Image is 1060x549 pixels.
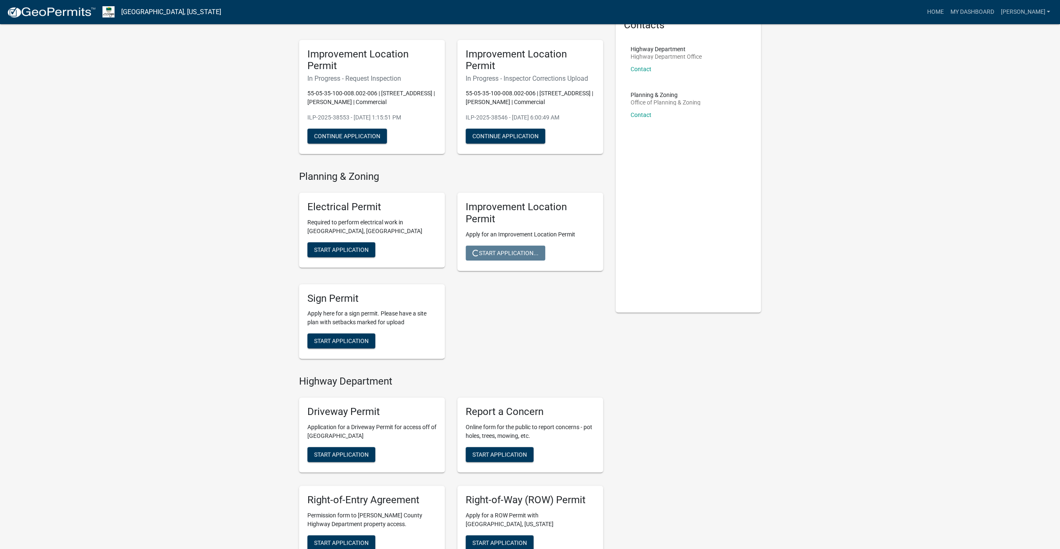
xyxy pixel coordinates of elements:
button: Continue Application [466,129,545,144]
span: Start Application... [472,249,539,256]
span: Start Application [314,451,369,458]
span: Start Application [314,246,369,253]
button: Start Application [307,447,375,462]
h5: Right-of-Way (ROW) Permit [466,494,595,506]
h6: In Progress - Inspector Corrections Upload [466,75,595,82]
p: 55-05-35-100-008.002-006 | [STREET_ADDRESS] | [PERSON_NAME] | Commercial [307,89,436,107]
a: Contact [631,112,651,118]
span: Start Application [472,451,527,458]
p: Office of Planning & Zoning [631,99,701,105]
a: Home [923,4,947,20]
p: ILP-2025-38553 - [DATE] 1:15:51 PM [307,113,436,122]
h5: Contacts [624,19,753,31]
h5: Sign Permit [307,293,436,305]
img: Morgan County, Indiana [102,6,115,17]
span: Start Application [314,338,369,344]
h5: Right-of-Entry Agreement [307,494,436,506]
a: My Dashboard [947,4,997,20]
p: 55-05-35-100-008.002-006 | [STREET_ADDRESS] | [PERSON_NAME] | Commercial [466,89,595,107]
p: Highway Department [631,46,702,52]
h5: Report a Concern [466,406,595,418]
button: Start Application [307,242,375,257]
h5: Improvement Location Permit [466,48,595,72]
h4: Planning & Zoning [299,171,603,183]
p: Application for a Driveway Permit for access off of [GEOGRAPHIC_DATA] [307,423,436,440]
h5: Electrical Permit [307,201,436,213]
p: Highway Department Office [631,54,702,60]
p: Online form for the public to report concerns - pot holes, trees, mowing, etc. [466,423,595,440]
h4: Highway Department [299,375,603,388]
p: Apply for an Improvement Location Permit [466,230,595,239]
button: Continue Application [307,129,387,144]
button: Start Application [466,447,534,462]
button: Start Application [307,333,375,348]
h5: Driveway Permit [307,406,436,418]
p: Permission form to [PERSON_NAME] County Highway Department property access. [307,511,436,529]
p: ILP-2025-38546 - [DATE] 6:00:49 AM [466,113,595,122]
h5: Improvement Location Permit [307,48,436,72]
p: Apply for a ROW Permit with [GEOGRAPHIC_DATA], [US_STATE] [466,511,595,529]
p: Apply here for a sign permit. Please have a site plan with setbacks marked for upload [307,309,436,327]
p: Planning & Zoning [631,92,701,98]
h5: Improvement Location Permit [466,201,595,225]
span: Start Application [314,539,369,546]
p: Required to perform electrical work in [GEOGRAPHIC_DATA], [GEOGRAPHIC_DATA] [307,218,436,236]
a: Contact [631,66,651,72]
a: [GEOGRAPHIC_DATA], [US_STATE] [121,5,221,19]
a: [PERSON_NAME] [997,4,1053,20]
button: Start Application... [466,246,545,261]
span: Start Application [472,539,527,546]
h6: In Progress - Request Inspection [307,75,436,82]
